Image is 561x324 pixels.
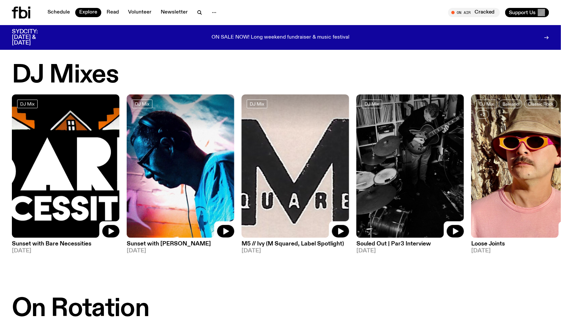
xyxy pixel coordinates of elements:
[499,100,522,108] a: Balearic
[356,238,464,254] a: Souled Out | Par3 Interview[DATE]
[12,296,149,321] h2: On Rotation
[127,238,234,254] a: Sunset with [PERSON_NAME][DATE]
[127,94,234,238] img: Simon Caldwell stands side on, looking downwards. He has headphones on. Behind him is a brightly ...
[20,101,35,106] span: DJ Mix
[356,241,464,247] h3: Souled Out | Par3 Interview
[356,248,464,254] span: [DATE]
[124,8,155,17] a: Volunteer
[247,100,267,108] a: DJ Mix
[12,238,119,254] a: Sunset with Bare Necessities[DATE]
[132,100,152,108] a: DJ Mix
[503,101,519,106] span: Balearic
[509,10,536,16] span: Support Us
[477,100,497,108] a: DJ Mix
[524,100,557,108] a: Classic Rock
[75,8,101,17] a: Explore
[212,35,349,41] p: ON SALE NOW! Long weekend fundraiser & music festival
[103,8,123,17] a: Read
[12,248,119,254] span: [DATE]
[250,101,264,106] span: DJ Mix
[365,101,379,106] span: DJ Mix
[242,248,349,254] span: [DATE]
[17,100,38,108] a: DJ Mix
[477,110,489,119] button: +2
[12,63,118,88] h2: DJ Mixes
[44,8,74,17] a: Schedule
[242,241,349,247] h3: M5 // Ivy (M Squared, Label Spotlight)
[242,238,349,254] a: M5 // Ivy (M Squared, Label Spotlight)[DATE]
[362,100,382,108] a: DJ Mix
[480,112,485,117] span: +2
[135,101,149,106] span: DJ Mix
[12,29,54,46] h3: SYDCITY: [DATE] & [DATE]
[528,101,554,106] span: Classic Rock
[505,8,549,17] button: Support Us
[448,8,500,17] button: On AirCracked
[127,248,234,254] span: [DATE]
[127,241,234,247] h3: Sunset with [PERSON_NAME]
[12,94,119,238] img: Bare Necessities
[12,241,119,247] h3: Sunset with Bare Necessities
[479,101,494,106] span: DJ Mix
[157,8,192,17] a: Newsletter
